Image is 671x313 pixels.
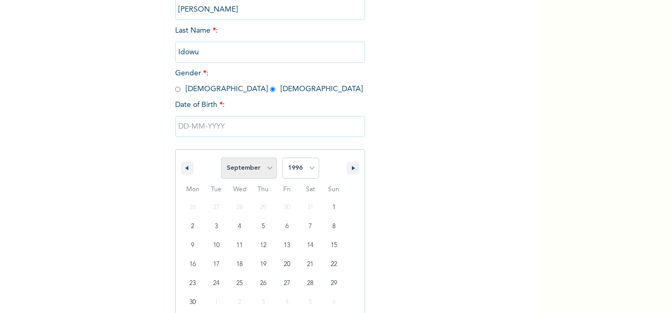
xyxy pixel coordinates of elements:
[205,181,228,198] span: Tue
[205,274,228,293] button: 24
[332,217,335,236] span: 8
[262,217,265,236] span: 5
[299,217,322,236] button: 7
[213,274,219,293] span: 24
[285,217,289,236] span: 6
[181,217,205,236] button: 2
[299,274,322,293] button: 28
[181,274,205,293] button: 23
[275,236,299,255] button: 13
[189,255,196,274] span: 16
[228,274,252,293] button: 25
[205,236,228,255] button: 10
[205,255,228,274] button: 17
[215,217,218,236] span: 3
[252,181,275,198] span: Thu
[236,274,243,293] span: 25
[236,255,243,274] span: 18
[252,255,275,274] button: 19
[331,236,337,255] span: 15
[236,236,243,255] span: 11
[260,274,266,293] span: 26
[189,293,196,312] span: 30
[175,100,225,111] span: Date of Birth :
[181,255,205,274] button: 16
[322,198,346,217] button: 1
[175,27,365,56] span: Last Name :
[260,255,266,274] span: 19
[181,181,205,198] span: Mon
[284,274,290,293] span: 27
[181,236,205,255] button: 9
[331,255,337,274] span: 22
[284,236,290,255] span: 13
[322,255,346,274] button: 22
[191,236,194,255] span: 9
[332,198,335,217] span: 1
[175,70,363,93] span: Gender : [DEMOGRAPHIC_DATA] [DEMOGRAPHIC_DATA]
[228,236,252,255] button: 11
[299,236,322,255] button: 14
[175,116,365,137] input: DD-MM-YYYY
[213,255,219,274] span: 17
[309,217,312,236] span: 7
[189,274,196,293] span: 23
[275,255,299,274] button: 20
[252,236,275,255] button: 12
[307,236,313,255] span: 14
[307,274,313,293] span: 28
[299,255,322,274] button: 21
[322,181,346,198] span: Sun
[228,217,252,236] button: 4
[252,217,275,236] button: 5
[228,255,252,274] button: 18
[181,293,205,312] button: 30
[191,217,194,236] span: 2
[322,236,346,255] button: 15
[238,217,241,236] span: 4
[284,255,290,274] span: 20
[205,217,228,236] button: 3
[175,42,365,63] input: Enter your last name
[260,236,266,255] span: 12
[275,181,299,198] span: Fri
[307,255,313,274] span: 21
[252,274,275,293] button: 26
[275,217,299,236] button: 6
[275,274,299,293] button: 27
[299,181,322,198] span: Sat
[228,181,252,198] span: Wed
[322,217,346,236] button: 8
[322,274,346,293] button: 29
[213,236,219,255] span: 10
[331,274,337,293] span: 29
